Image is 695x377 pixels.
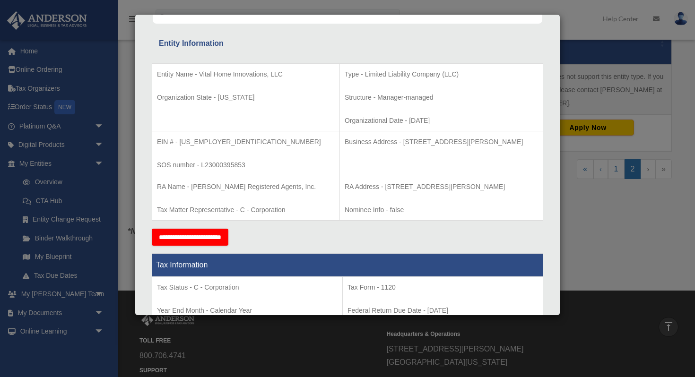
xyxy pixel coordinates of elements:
th: Tax Information [152,254,543,277]
p: Organizational Date - [DATE] [345,115,538,127]
p: Organization State - [US_STATE] [157,92,335,103]
p: EIN # - [US_EMPLOYER_IDENTIFICATION_NUMBER] [157,136,335,148]
p: Federal Return Due Date - [DATE] [347,305,538,317]
p: RA Address - [STREET_ADDRESS][PERSON_NAME] [345,181,538,193]
p: Tax Matter Representative - C - Corporation [157,204,335,216]
p: Tax Status - C - Corporation [157,282,338,293]
p: Tax Form - 1120 [347,282,538,293]
div: Entity Information [159,37,536,50]
p: Type - Limited Liability Company (LLC) [345,69,538,80]
p: Business Address - [STREET_ADDRESS][PERSON_NAME] [345,136,538,148]
p: RA Name - [PERSON_NAME] Registered Agents, Inc. [157,181,335,193]
p: Year End Month - Calendar Year [157,305,338,317]
p: Nominee Info - false [345,204,538,216]
td: Tax Period Type - Calendar Year [152,277,343,347]
p: Entity Name - Vital Home Innovations, LLC [157,69,335,80]
p: Structure - Manager-managed [345,92,538,103]
p: SOS number - L23000395853 [157,159,335,171]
